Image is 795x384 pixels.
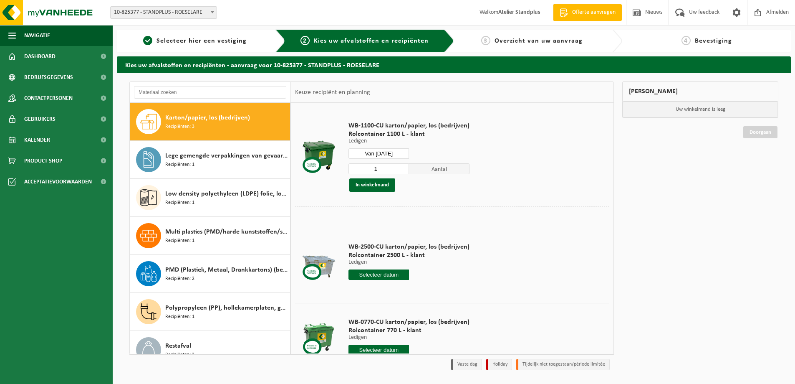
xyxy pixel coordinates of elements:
[24,46,56,67] span: Dashboard
[156,38,247,44] span: Selecteer hier een vestiging
[570,8,618,17] span: Offerte aanvragen
[130,141,290,179] button: Lege gemengde verpakkingen van gevaarlijke stoffen Recipiënten: 1
[348,270,409,280] input: Selecteer datum
[348,130,469,138] span: Rolcontainer 1100 L - klant
[348,345,409,355] input: Selecteer datum
[165,113,250,123] span: Karton/papier, los (bedrijven)
[165,189,288,199] span: Low density polyethyleen (LDPE) folie, los, gekleurd
[348,318,469,326] span: WB-0770-CU karton/papier, los (bedrijven)
[117,56,791,73] h2: Kies uw afvalstoffen en recipiënten - aanvraag voor 10-825377 - STANDPLUS - ROESELARE
[349,178,395,192] button: In winkelmand
[130,217,290,255] button: Multi plastics (PMD/harde kunststoffen/spanbanden/EPS/folie naturel/folie gemengd) Recipiënten: 1
[348,259,469,265] p: Ledigen
[165,275,194,283] span: Recipiënten: 2
[130,293,290,331] button: Polypropyleen (PP), hollekamerplaten, gekleurd Recipiënten: 1
[134,86,286,99] input: Materiaal zoeken
[110,6,217,19] span: 10-825377 - STANDPLUS - ROESELARE
[143,36,152,45] span: 1
[24,150,62,171] span: Product Shop
[348,148,409,159] input: Selecteer datum
[165,237,194,245] span: Recipiënten: 1
[165,227,288,237] span: Multi plastics (PMD/harde kunststoffen/spanbanden/EPS/folie naturel/folie gemengd)
[165,199,194,207] span: Recipiënten: 1
[24,130,50,150] span: Kalender
[498,9,540,15] strong: Atelier Standplus
[165,351,194,359] span: Recipiënten: 3
[348,138,469,144] p: Ledigen
[121,36,269,46] a: 1Selecteer hier een vestiging
[495,38,583,44] span: Overzicht van uw aanvraag
[695,38,732,44] span: Bevestiging
[130,179,290,217] button: Low density polyethyleen (LDPE) folie, los, gekleurd Recipiënten: 1
[314,38,429,44] span: Kies uw afvalstoffen en recipiënten
[24,109,56,130] span: Gebruikers
[486,359,512,370] li: Holiday
[451,359,482,370] li: Vaste dag
[623,102,778,117] p: Uw winkelmand is leeg
[681,36,691,45] span: 4
[24,25,50,46] span: Navigatie
[409,163,469,174] span: Aantal
[165,161,194,169] span: Recipiënten: 1
[553,4,622,21] a: Offerte aanvragen
[300,36,310,45] span: 2
[111,7,217,18] span: 10-825377 - STANDPLUS - ROESELARE
[130,331,290,369] button: Restafval Recipiënten: 3
[24,67,73,88] span: Bedrijfsgegevens
[24,171,92,192] span: Acceptatievoorwaarden
[348,335,469,341] p: Ledigen
[348,326,469,335] span: Rolcontainer 770 L - klant
[165,313,194,321] span: Recipiënten: 1
[516,359,610,370] li: Tijdelijk niet toegestaan/période limitée
[165,151,288,161] span: Lege gemengde verpakkingen van gevaarlijke stoffen
[130,255,290,293] button: PMD (Plastiek, Metaal, Drankkartons) (bedrijven) Recipiënten: 2
[348,243,469,251] span: WB-2500-CU karton/papier, los (bedrijven)
[165,123,194,131] span: Recipiënten: 3
[348,122,469,130] span: WB-1100-CU karton/papier, los (bedrijven)
[743,126,777,138] a: Doorgaan
[165,265,288,275] span: PMD (Plastiek, Metaal, Drankkartons) (bedrijven)
[348,251,469,259] span: Rolcontainer 2500 L - klant
[165,341,191,351] span: Restafval
[24,88,73,109] span: Contactpersonen
[481,36,490,45] span: 3
[291,82,374,103] div: Keuze recipiënt en planning
[165,303,288,313] span: Polypropyleen (PP), hollekamerplaten, gekleurd
[622,81,778,102] div: [PERSON_NAME]
[130,103,290,141] button: Karton/papier, los (bedrijven) Recipiënten: 3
